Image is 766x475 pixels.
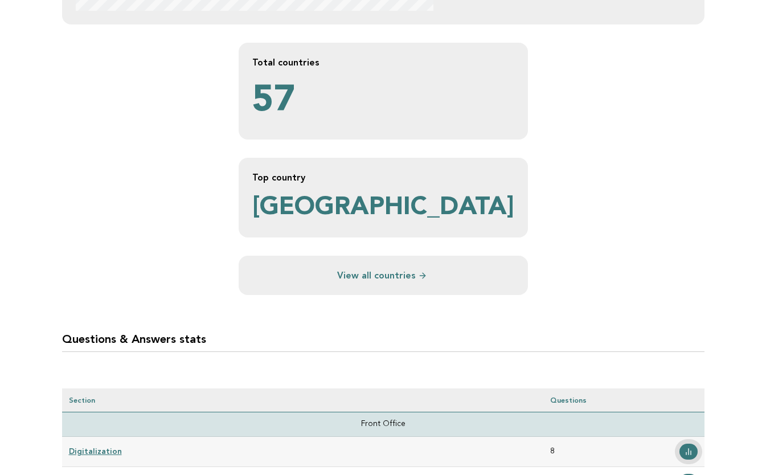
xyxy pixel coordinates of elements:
[69,447,122,456] a: Digitalization
[62,412,704,437] td: Front Office
[62,331,704,352] h2: Questions & Answers stats
[62,388,544,412] th: Section
[252,171,514,183] h2: Top country
[543,437,672,467] td: 8
[252,56,514,68] h2: Total countries
[252,269,514,281] a: View all countries
[252,77,514,126] p: 57
[252,193,514,224] p: [GEOGRAPHIC_DATA]
[543,388,672,412] th: Questions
